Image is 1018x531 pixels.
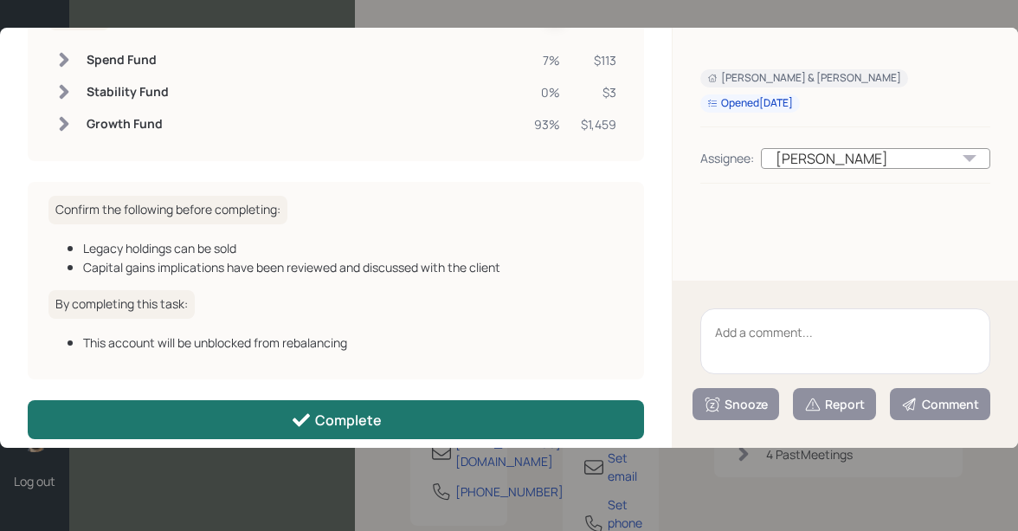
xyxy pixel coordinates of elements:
h6: Stability Fund [87,85,169,100]
div: Capital gains implications have been reviewed and discussed with the client [83,258,623,276]
h6: Growth Fund [87,117,169,132]
button: Comment [890,388,990,420]
div: $113 [581,51,616,69]
div: Comment [901,396,979,413]
div: 93% [534,115,560,133]
div: Complete [291,410,382,431]
div: 7% [534,51,560,69]
button: Complete [28,400,644,439]
div: 0% [534,83,560,101]
div: $1,459 [581,115,616,133]
div: Report [804,396,865,413]
div: [PERSON_NAME] [761,148,990,169]
button: Report [793,388,876,420]
div: Legacy holdings can be sold [83,239,623,257]
div: Snooze [704,396,768,413]
h6: Spend Fund [87,53,169,68]
div: Assignee: [700,149,754,167]
div: Opened [DATE] [707,96,793,111]
h6: Confirm the following before completing: [48,196,287,224]
div: [PERSON_NAME] & [PERSON_NAME] [707,71,901,86]
button: Snooze [693,388,779,420]
div: This account will be unblocked from rebalancing [83,333,623,352]
div: $3 [581,83,616,101]
h6: By completing this task: [48,290,195,319]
